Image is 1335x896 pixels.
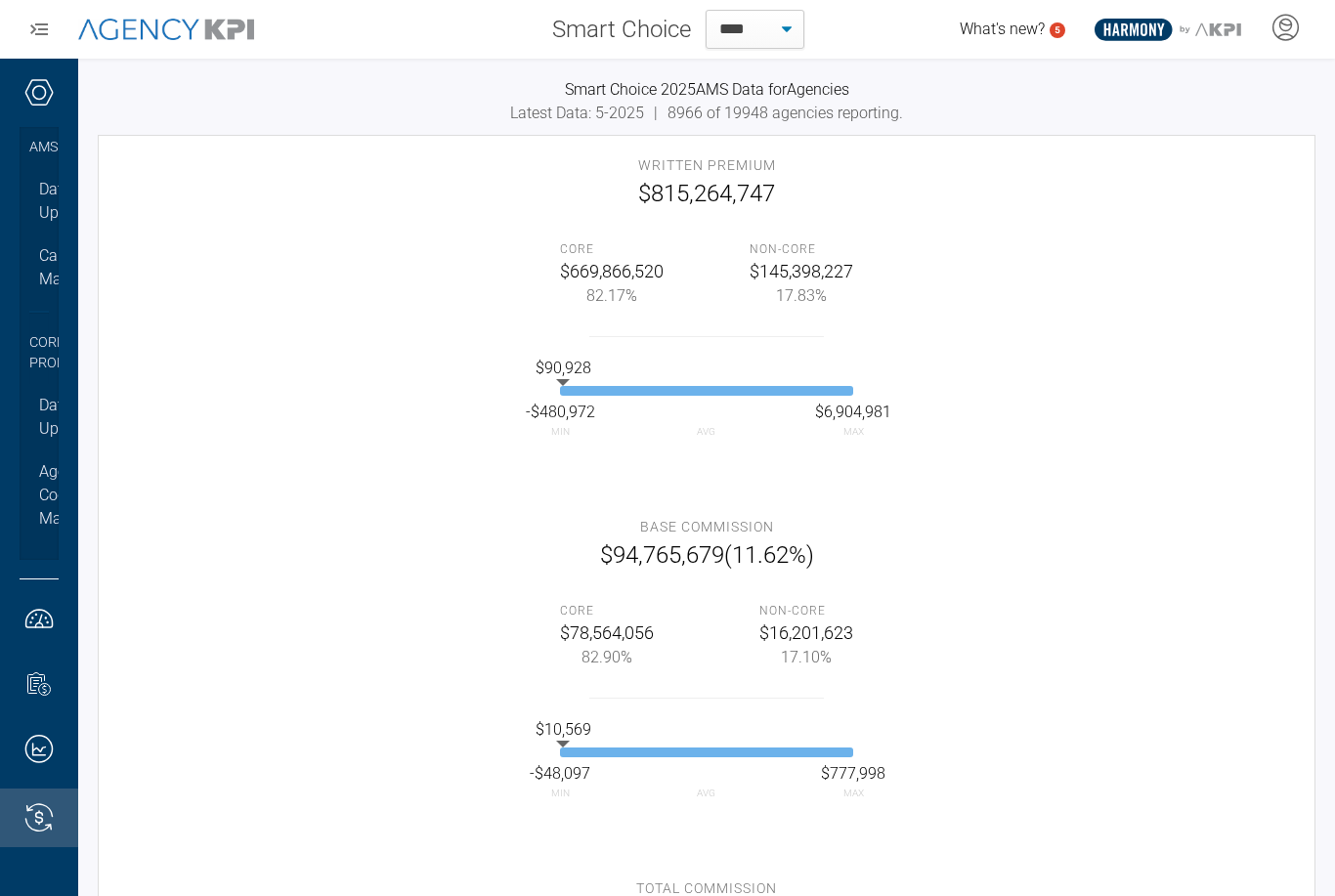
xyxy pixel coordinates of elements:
[536,357,591,380] span: Average value
[510,104,644,122] span: Latest Data: 5-2025
[560,258,664,284] div: $669,866,520
[560,537,853,573] div: $94,765,679 (11.62%)
[661,80,849,99] span: 2025 AMS Data for Agencies
[551,786,570,800] span: Min
[20,384,59,450] a: Data Upload
[1055,24,1060,35] text: 5
[750,258,853,284] div: $145,398,227
[560,619,654,646] div: $78,564,056
[759,619,853,646] div: $16,201,623
[29,127,49,168] h3: AMS
[960,20,1045,38] span: What's new?
[560,240,664,258] div: Core
[667,104,903,122] span: 8966 of 19948 agencies reporting.
[20,168,59,235] a: Data Upload
[759,602,853,619] div: Non-core
[551,424,570,439] span: Min
[821,762,885,786] span: Max value
[552,12,691,47] span: Smart Choice
[697,786,715,800] span: Avg
[560,284,664,308] div: 82.17%
[98,102,1315,125] div: |
[560,602,654,619] div: Core
[20,235,59,301] a: Carrier Mapping
[560,176,853,211] div: $815,264,747
[20,450,59,540] a: Agency Code Mapping
[536,718,591,742] span: Average value
[78,19,254,41] img: AgencyKPI
[843,424,864,439] span: Max
[843,786,864,800] span: Max
[560,517,853,537] h3: Base Commission
[815,401,891,424] span: Max value
[560,646,654,669] div: 82.90%
[29,311,49,384] h3: Core Production
[560,155,853,176] h3: Written Premium
[759,646,853,669] div: 17.10%
[1050,22,1065,38] a: 5
[526,401,595,424] span: Min value
[530,762,590,786] span: Min value
[697,424,715,439] span: Avg
[565,80,661,99] span: Smart Choice
[750,284,853,308] div: 17.83%
[750,240,853,258] div: Non-core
